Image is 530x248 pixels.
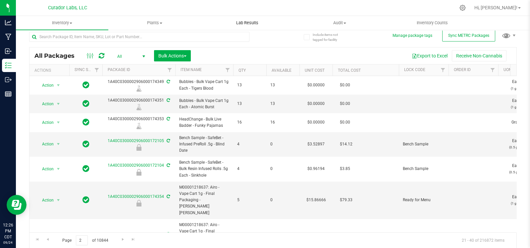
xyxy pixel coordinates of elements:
span: 16 [270,119,295,125]
a: Go to the next page [118,235,128,244]
span: Page of 10844 [57,235,114,246]
span: 0 [270,141,295,147]
p: 09/24 [3,240,13,245]
span: 0 [270,166,295,172]
span: select [54,196,63,205]
span: 0 [270,197,295,203]
a: Item Name [181,67,202,72]
a: Plants [108,16,201,30]
div: Lab Sample [101,104,176,110]
span: In Sync [82,99,89,108]
span: $0.00 [337,80,353,90]
span: 13 [237,101,262,107]
a: Go to the last page [129,235,138,244]
span: Plants [109,20,200,26]
div: 1A40C0300002906000174353 [101,116,176,129]
div: Bench Sample [101,169,176,176]
span: Hi, [PERSON_NAME]! [474,5,517,10]
p: 12:26 PM CDT [3,222,13,240]
div: 1A40C0300002906000174349 [101,79,176,92]
span: $0.00 [337,99,353,109]
span: 13 [270,101,295,107]
inline-svg: Manufacturing [5,34,12,40]
button: Receive Non-Cannabis [452,50,506,61]
div: Bench Sample [101,144,176,151]
span: $3.85 [337,164,353,174]
a: Inventory Counts [386,16,478,30]
span: In Sync [82,118,89,127]
button: Sync METRC Packages [442,30,495,41]
a: 1A40C0300002906000174354 [108,194,164,199]
a: Package ID [108,67,130,72]
span: Bubbles - Bulk Vape Cart 1g Each - Atomic Burst [179,98,229,110]
a: 1A40C0300002906000174355 [108,232,164,236]
a: 1A40C0300002906000172105 [108,138,164,143]
span: Bubbles - Bulk Vape Cart 1g Each - Tigers Blood [179,79,229,91]
span: 13 [237,82,262,88]
inline-svg: Inbound [5,48,12,54]
span: 21 - 40 of 216872 items [456,235,510,245]
td: $15.86666 [299,182,333,219]
span: Action [36,118,54,127]
span: All Packages [34,52,81,59]
a: Audit [293,16,386,30]
span: Sync from Compliance System [166,98,170,103]
td: $0.00000 [299,95,333,113]
span: 13 [270,82,295,88]
a: Available [272,68,291,73]
input: Search Package ID, Item Name, SKU, Lot or Part Number... [29,32,249,42]
a: Sync Status [75,67,100,72]
span: In Sync [82,139,89,149]
span: Action [36,99,54,109]
span: Action [36,81,54,90]
span: Inventory Counts [408,20,457,26]
a: Total Cost [338,68,361,73]
span: select [54,164,63,174]
a: Filter [222,64,233,76]
a: Inventory [16,16,108,30]
iframe: Resource center [7,195,26,215]
span: Inventory [16,20,108,26]
span: Ready for Menu [403,197,445,203]
a: Go to the previous page [43,235,52,244]
div: Actions [34,68,67,73]
span: M00001218637: Airo - Vape Cart 1g - Final Packaging - [PERSON_NAME] [PERSON_NAME] [179,184,229,216]
span: Sync from Compliance System [166,79,170,84]
span: Audit [294,20,386,26]
span: $14.12 [337,139,356,149]
span: Lab Results [227,20,267,26]
td: $3.52897 [299,132,333,157]
span: Include items not tagged for facility [313,32,346,42]
td: $0.00000 [299,113,333,132]
span: In Sync [82,164,89,173]
input: 2 [76,235,88,246]
span: Bench Sample [403,166,445,172]
span: 16 [237,119,262,125]
a: UOM [503,67,512,72]
a: Lock Code [404,67,425,72]
span: Action [36,164,54,174]
button: Export to Excel [407,50,452,61]
a: Go to the first page [32,235,42,244]
span: HeadChange - Bulk Live Badder - Funky Pajamas [179,116,229,129]
a: Filter [164,64,175,76]
a: Filter [438,64,449,76]
td: $0.00000 [299,76,333,95]
span: Bench Sample - SafeBet - Infused PreRoll .5g - Blind Date [179,135,229,154]
span: In Sync [82,80,89,90]
span: select [54,81,63,90]
span: Action [36,196,54,205]
span: In Sync [82,195,89,205]
span: Bulk Actions [158,53,186,58]
td: $0.96194 [299,157,333,182]
div: Lab Sample [101,123,176,129]
span: Sync from Compliance System [166,194,170,199]
a: Unit Cost [305,68,325,73]
span: $79.33 [337,195,356,205]
span: Sync from Compliance System [166,138,170,143]
div: Lab Sample [101,85,176,92]
span: 5 [237,197,262,203]
a: Order Id [454,67,471,72]
a: Filter [91,64,102,76]
inline-svg: Reports [5,91,12,97]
